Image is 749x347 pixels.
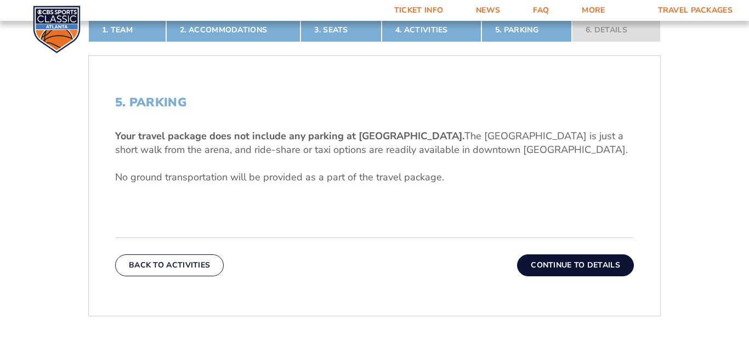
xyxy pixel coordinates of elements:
a: 4. Activities [382,18,481,42]
h2: 5. Parking [115,95,634,110]
a: 2. Accommodations [166,18,300,42]
p: The [GEOGRAPHIC_DATA] is just a short walk from the arena, and ride-share or taxi options are rea... [115,129,634,157]
a: 3. Seats [300,18,381,42]
button: Continue To Details [517,254,634,276]
button: Back To Activities [115,254,224,276]
b: Your travel package does not include any parking at [GEOGRAPHIC_DATA]. [115,129,464,143]
p: No ground transportation will be provided as a part of the travel package. [115,170,634,184]
a: 1. Team [88,18,166,42]
img: CBS Sports Classic [33,5,81,53]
